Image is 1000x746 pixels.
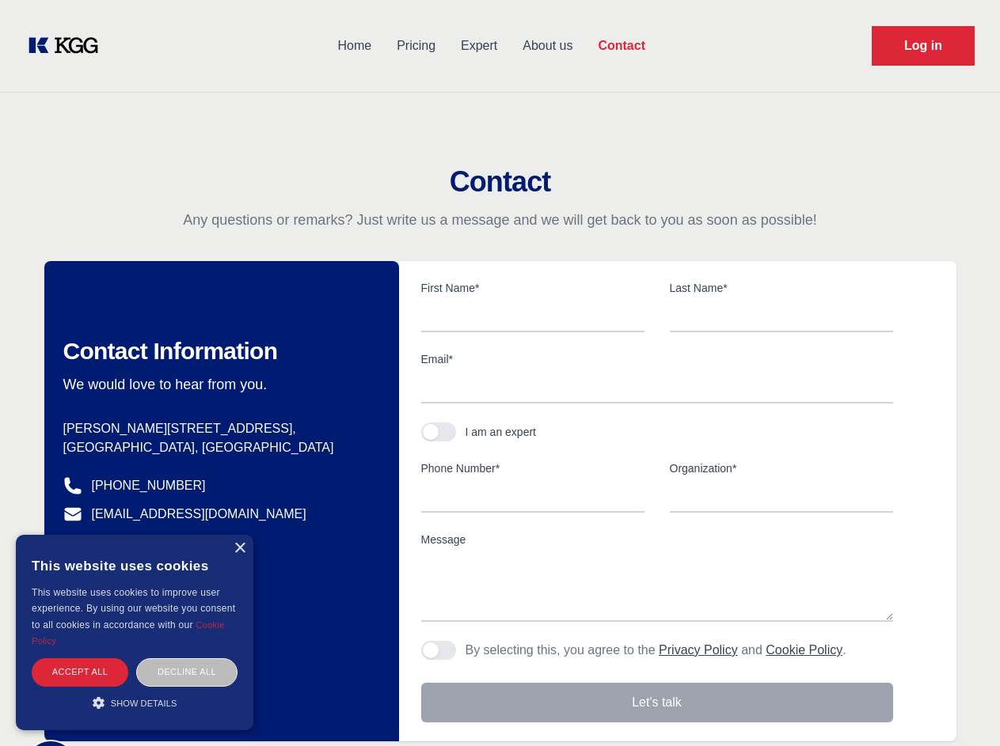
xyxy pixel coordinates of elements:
a: [PHONE_NUMBER] [92,476,206,495]
label: Organization* [670,460,893,476]
label: Phone Number* [421,460,644,476]
a: Cookie Policy [766,643,842,657]
a: [EMAIL_ADDRESS][DOMAIN_NAME] [92,505,306,524]
a: Expert [448,25,510,66]
button: Let's talk [421,683,893,722]
p: Any questions or remarks? Just write us a message and we will get back to you as soon as possible! [19,210,981,229]
p: [PERSON_NAME][STREET_ADDRESS], [63,419,374,438]
p: We would love to hear from you. [63,375,374,394]
p: By selecting this, you agree to the and . [466,641,846,660]
a: Pricing [384,25,448,66]
span: This website uses cookies to improve user experience. By using our website you consent to all coo... [32,587,235,631]
a: Privacy Policy [659,643,738,657]
p: [GEOGRAPHIC_DATA], [GEOGRAPHIC_DATA] [63,438,374,457]
div: Show details [32,695,238,710]
div: Close [234,543,245,555]
label: Last Name* [670,280,893,296]
div: Accept all [32,658,128,686]
a: About us [510,25,585,66]
a: KOL Knowledge Platform: Talk to Key External Experts (KEE) [25,33,111,59]
a: Request Demo [872,26,975,66]
label: Message [421,532,893,547]
div: I am an expert [466,424,537,440]
h2: Contact [19,166,981,198]
a: Home [325,25,384,66]
div: Decline all [136,658,238,686]
label: Email* [421,351,893,367]
h2: Contact Information [63,337,374,365]
label: First Name* [421,280,644,296]
iframe: Chat Widget [921,670,1000,746]
a: Cookie Policy [32,620,225,646]
a: Contact [585,25,658,66]
span: Show details [111,699,177,708]
a: @knowledgegategroup [63,533,221,552]
div: This website uses cookies [32,547,238,585]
